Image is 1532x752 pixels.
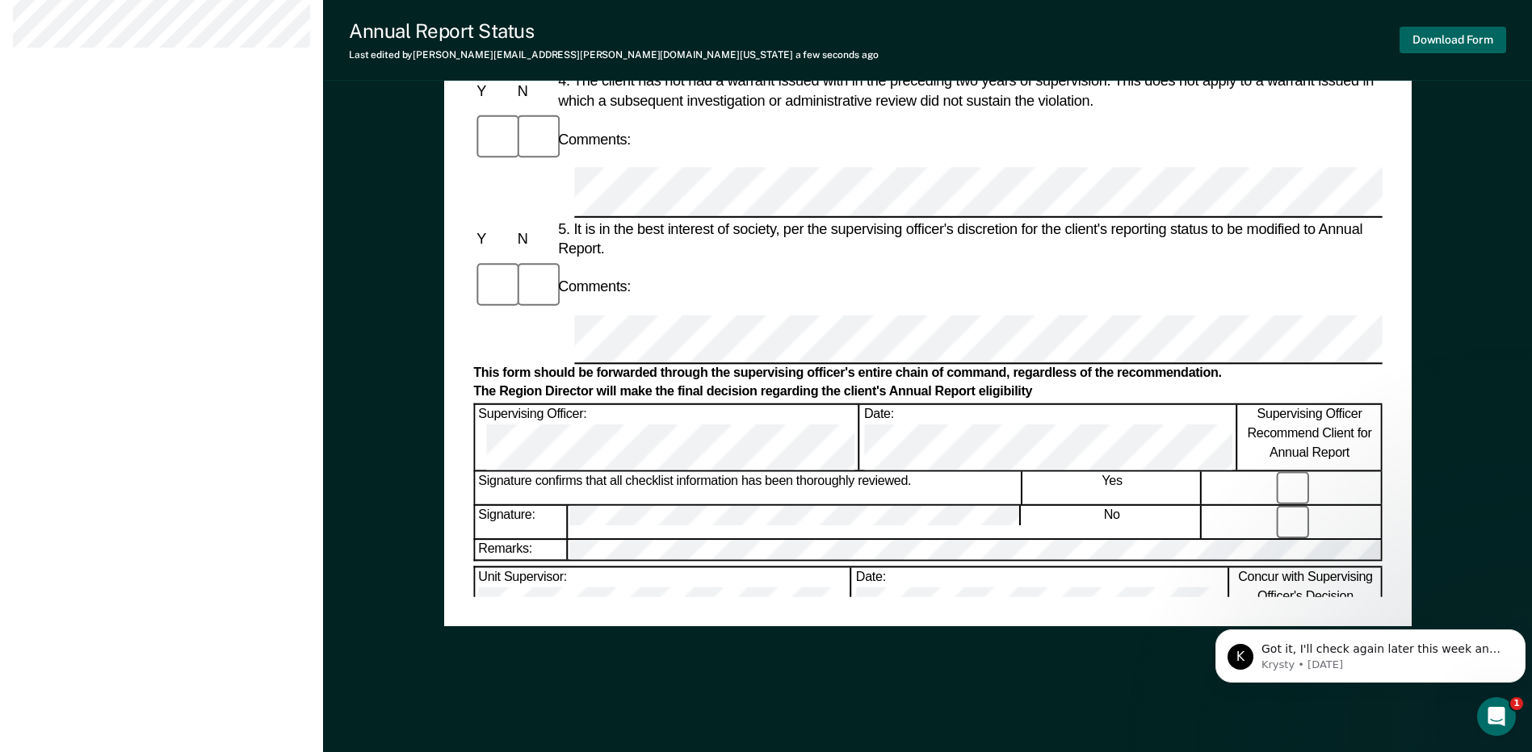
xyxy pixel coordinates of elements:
div: Y [473,81,514,101]
span: 1 [1510,697,1523,710]
div: This form should be forwarded through the supervising officer's entire chain of command, regardle... [473,366,1382,382]
div: No [1023,506,1202,539]
div: 5. It is in the best interest of society, per the supervising officer's discretion for the client... [555,219,1383,257]
iframe: Intercom notifications message [1209,595,1532,708]
div: Y [473,228,514,248]
span: a few seconds ago [795,49,879,61]
button: Download Form [1400,27,1506,53]
div: Last edited by [PERSON_NAME][EMAIL_ADDRESS][PERSON_NAME][DOMAIN_NAME][US_STATE] [349,49,879,61]
div: The Region Director will make the final decision regarding the client's Annual Report eligibility [473,384,1382,401]
div: Signature confirms that all checklist information has been thoroughly reviewed. [475,471,1022,504]
div: Comments: [555,277,634,296]
div: Annual Report Status [349,19,879,43]
div: Yes [1023,471,1202,504]
div: Signature: [475,506,567,539]
div: N [514,81,554,101]
div: Supervising Officer Recommend Client for Annual Report [1238,404,1382,470]
div: N [514,228,554,248]
div: Comments: [555,130,634,149]
div: Supervising Officer: [475,404,859,470]
div: Date: [861,404,1236,470]
div: Unit Supervisor: [475,568,850,633]
div: Remarks: [475,541,568,561]
div: Date: [853,568,1228,633]
div: Concur with Supervising Officer's Decision [1230,568,1382,633]
iframe: Intercom live chat [1477,697,1516,736]
div: 4. The client has not had a warrant issued with in the preceding two years of supervision. This d... [555,72,1383,111]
